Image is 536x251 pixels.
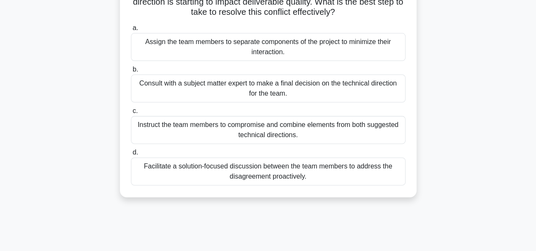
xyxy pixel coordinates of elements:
[131,33,405,61] div: Assign the team members to separate components of the project to minimize their interaction.
[131,157,405,185] div: Facilitate a solution-focused discussion between the team members to address the disagreement pro...
[131,74,405,102] div: Consult with a subject matter expert to make a final decision on the technical direction for the ...
[131,116,405,144] div: Instruct the team members to compromise and combine elements from both suggested technical direct...
[133,24,138,31] span: a.
[133,107,138,114] span: c.
[133,66,138,73] span: b.
[133,149,138,156] span: d.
